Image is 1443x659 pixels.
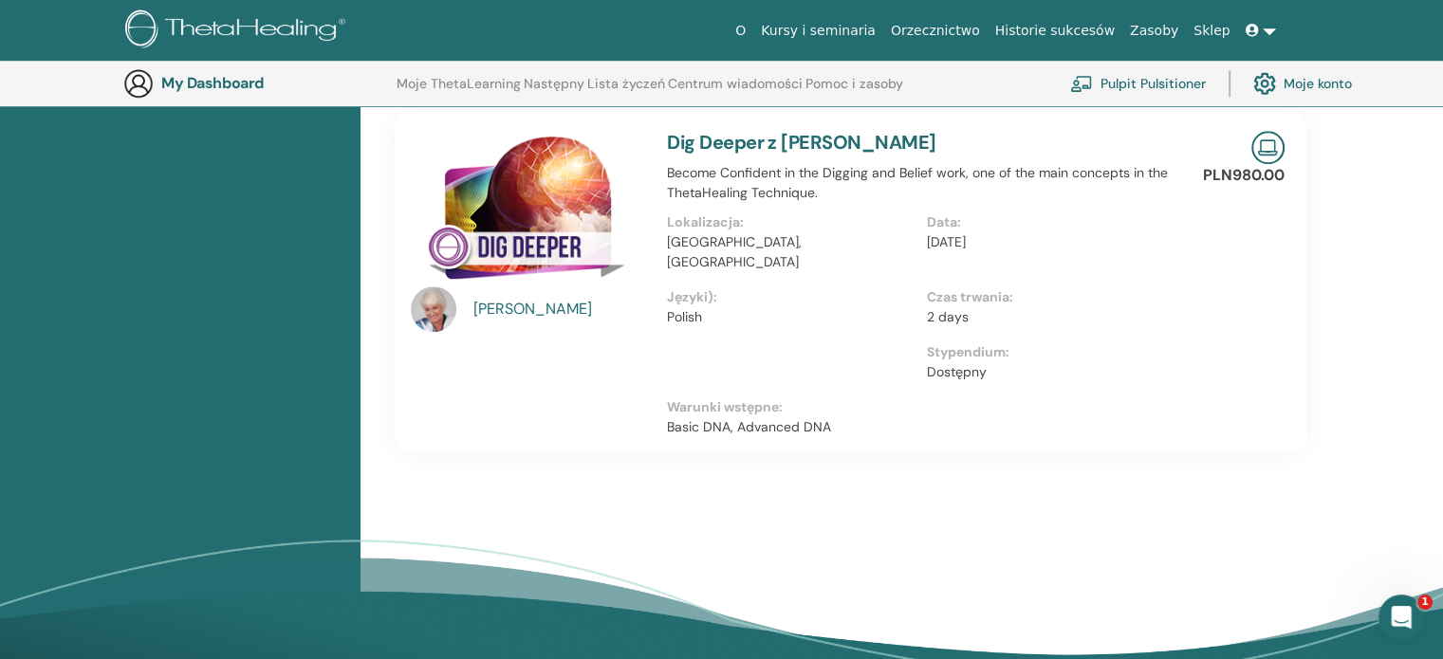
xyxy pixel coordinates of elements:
[667,232,915,272] p: [GEOGRAPHIC_DATA], [GEOGRAPHIC_DATA]
[1122,13,1186,48] a: Zasoby
[1186,13,1237,48] a: Sklep
[988,13,1122,48] a: Historie sukcesów
[805,76,903,106] a: Pomoc i zasoby
[667,397,1186,417] p: Warunki wstępne:
[587,76,665,106] a: Lista życzeń
[728,13,753,48] a: O
[1070,63,1206,104] a: Pulpit Pulsitioner
[667,130,935,155] a: Dig Deeper z [PERSON_NAME]
[1378,595,1424,640] iframe: Intercom live chat
[1253,63,1352,104] a: Moje konto
[397,76,521,106] a: Moje ThetaLearning
[411,131,644,293] img: Dig Deeper
[927,342,1175,362] p: Stypendium:
[411,286,456,332] img: default.jpg
[883,13,988,48] a: Orzecznictwo
[667,307,915,327] p: Polish
[753,13,883,48] a: Kursy i seminaria
[1253,67,1276,100] img: cog.svg
[524,76,584,106] a: Następny
[161,74,351,92] h3: My Dashboard
[667,163,1186,203] p: Become Confident in the Digging and Belief work, one of the main concepts in the ThetaHealing Tec...
[668,76,803,106] a: Centrum wiadomości
[667,212,915,232] p: Lokalizacja:
[125,9,352,52] img: logo.png
[1417,595,1433,610] span: 1
[927,307,1175,327] p: 2 days
[473,298,649,320] a: [PERSON_NAME]
[927,212,1175,232] p: Data:
[123,68,154,99] img: generic-user-icon.jpg
[927,362,1175,382] p: Dostępny
[927,232,1175,252] p: [DATE]
[1070,75,1093,92] img: chalkboard-teacher.svg
[1203,164,1285,187] p: PLN980.00
[667,287,915,307] p: Języki):
[927,287,1175,307] p: Czas trwania:
[1251,131,1285,164] img: Live Online Seminar
[667,417,1186,437] p: Basic DNA, Advanced DNA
